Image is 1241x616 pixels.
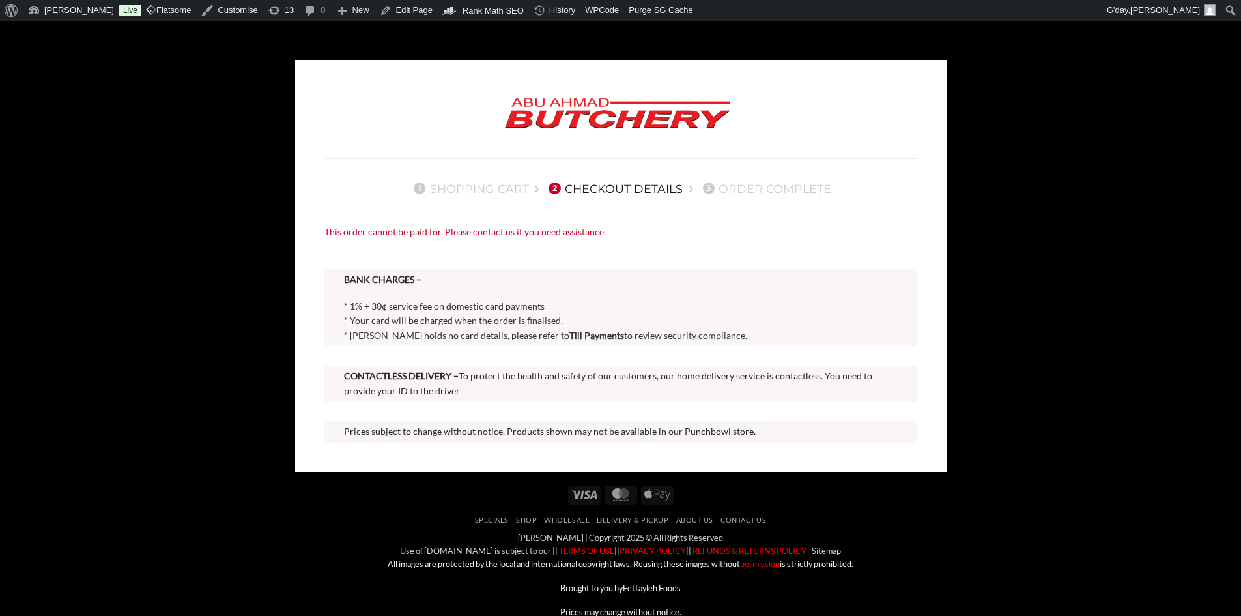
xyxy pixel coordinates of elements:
[324,225,917,240] div: This order cannot be paid for. Please contact us if you need assistance.
[344,274,421,285] strong: BANK CHARGES –
[344,426,756,437] span: Prices subject to change without notice. Products shown may not be available in our Punchbowl store.
[558,546,614,556] a: TERMS OF USE
[1130,5,1200,15] span: [PERSON_NAME]
[545,182,683,196] a: 2Checkout details
[597,516,668,524] a: Delivery & Pickup
[494,89,741,139] img: Abu Ahmad Butchery
[1204,4,1216,16] img: Avatar of Zacky Kawtharani
[720,516,766,524] a: Contact Us
[414,183,425,194] span: 1
[544,516,590,524] a: Wholesale
[559,546,614,556] font: TERMS OF USE
[812,546,841,556] a: Sitemap
[344,370,872,396] span: To protect the health and safety of our customers, our home delivery service is contactless. You ...
[566,484,676,505] div: Payment icons
[344,301,545,312] span: * 1% + 30¢ service fee on domestic card payments
[344,330,747,341] span: * [PERSON_NAME] holds no card details, please refer to to review security compliance.
[410,182,529,196] a: 1Shopping Cart
[305,557,937,570] p: All images are protected by the local and international copyright laws. Reusing these images with...
[691,546,806,556] a: REFUNDS & RETURNS POLICY
[463,6,524,16] span: Rank Math SEO
[516,516,537,524] a: SHOP
[620,546,686,556] a: PRIVACY POLICY
[119,5,141,16] a: Live
[305,581,937,594] p: Brought to you by
[549,183,560,194] span: 2
[475,516,509,524] a: Specials
[692,546,806,556] font: REFUNDS & RETURNS POLICY
[623,583,681,593] a: Fettayleh Foods
[740,559,780,569] a: permission
[808,546,810,556] a: -
[569,330,624,341] a: Till Payments
[324,171,917,205] nav: Checkout steps
[344,370,459,381] strong: CONTACTLESS DELIVERY –
[344,315,563,326] span: * Your card will be charged when the order is finalised.
[676,516,713,524] a: About Us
